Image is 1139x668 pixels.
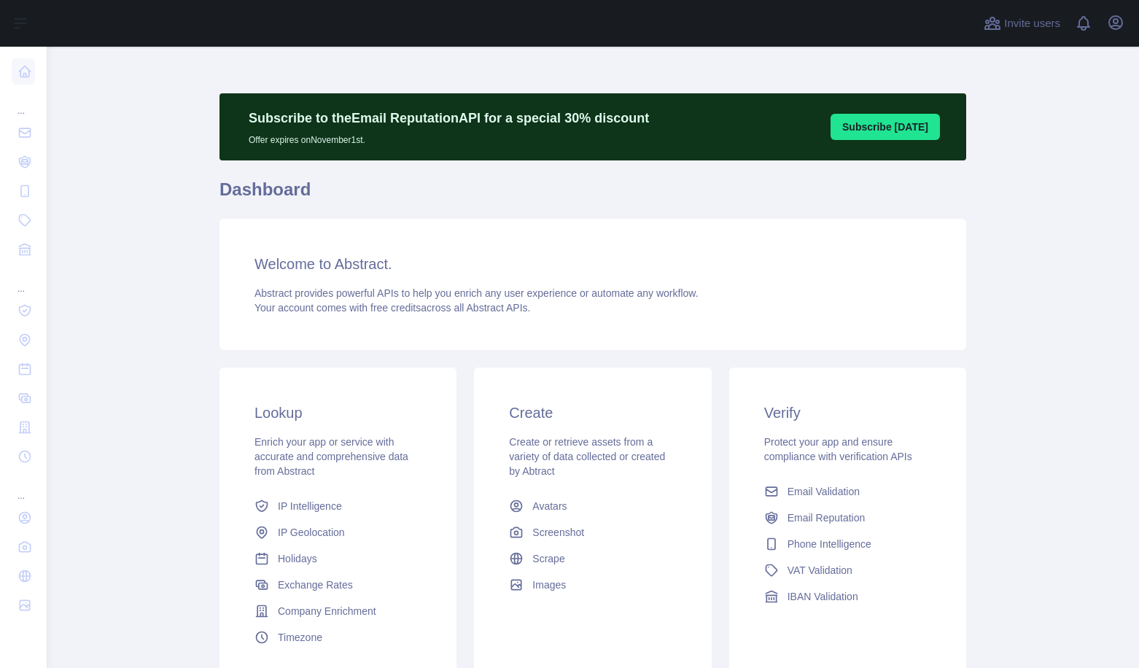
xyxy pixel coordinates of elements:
[278,630,322,645] span: Timezone
[758,583,937,610] a: IBAN Validation
[370,302,421,314] span: free credits
[254,302,530,314] span: Your account comes with across all Abstract APIs.
[764,436,912,462] span: Protect your app and ensure compliance with verification APIs
[981,12,1063,35] button: Invite users
[249,519,427,545] a: IP Geolocation
[503,519,682,545] a: Screenshot
[254,403,421,423] h3: Lookup
[509,436,665,477] span: Create or retrieve assets from a variety of data collected or created by Abtract
[758,505,937,531] a: Email Reputation
[509,403,676,423] h3: Create
[278,525,345,540] span: IP Geolocation
[278,499,342,513] span: IP Intelligence
[12,88,35,117] div: ...
[278,578,353,592] span: Exchange Rates
[254,436,408,477] span: Enrich your app or service with accurate and comprehensive data from Abstract
[788,563,852,578] span: VAT Validation
[764,403,931,423] h3: Verify
[254,287,699,299] span: Abstract provides powerful APIs to help you enrich any user experience or automate any workflow.
[532,499,567,513] span: Avatars
[249,493,427,519] a: IP Intelligence
[249,572,427,598] a: Exchange Rates
[788,484,860,499] span: Email Validation
[219,178,966,213] h1: Dashboard
[1004,15,1060,32] span: Invite users
[278,604,376,618] span: Company Enrichment
[249,108,649,128] p: Subscribe to the Email Reputation API for a special 30 % discount
[831,114,940,140] button: Subscribe [DATE]
[12,473,35,502] div: ...
[249,545,427,572] a: Holidays
[758,531,937,557] a: Phone Intelligence
[503,493,682,519] a: Avatars
[249,598,427,624] a: Company Enrichment
[532,525,584,540] span: Screenshot
[254,254,931,274] h3: Welcome to Abstract.
[503,572,682,598] a: Images
[788,537,871,551] span: Phone Intelligence
[788,589,858,604] span: IBAN Validation
[278,551,317,566] span: Holidays
[758,557,937,583] a: VAT Validation
[758,478,937,505] a: Email Validation
[503,545,682,572] a: Scrape
[532,551,564,566] span: Scrape
[12,265,35,295] div: ...
[249,624,427,650] a: Timezone
[532,578,566,592] span: Images
[249,128,649,146] p: Offer expires on November 1st.
[788,510,866,525] span: Email Reputation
